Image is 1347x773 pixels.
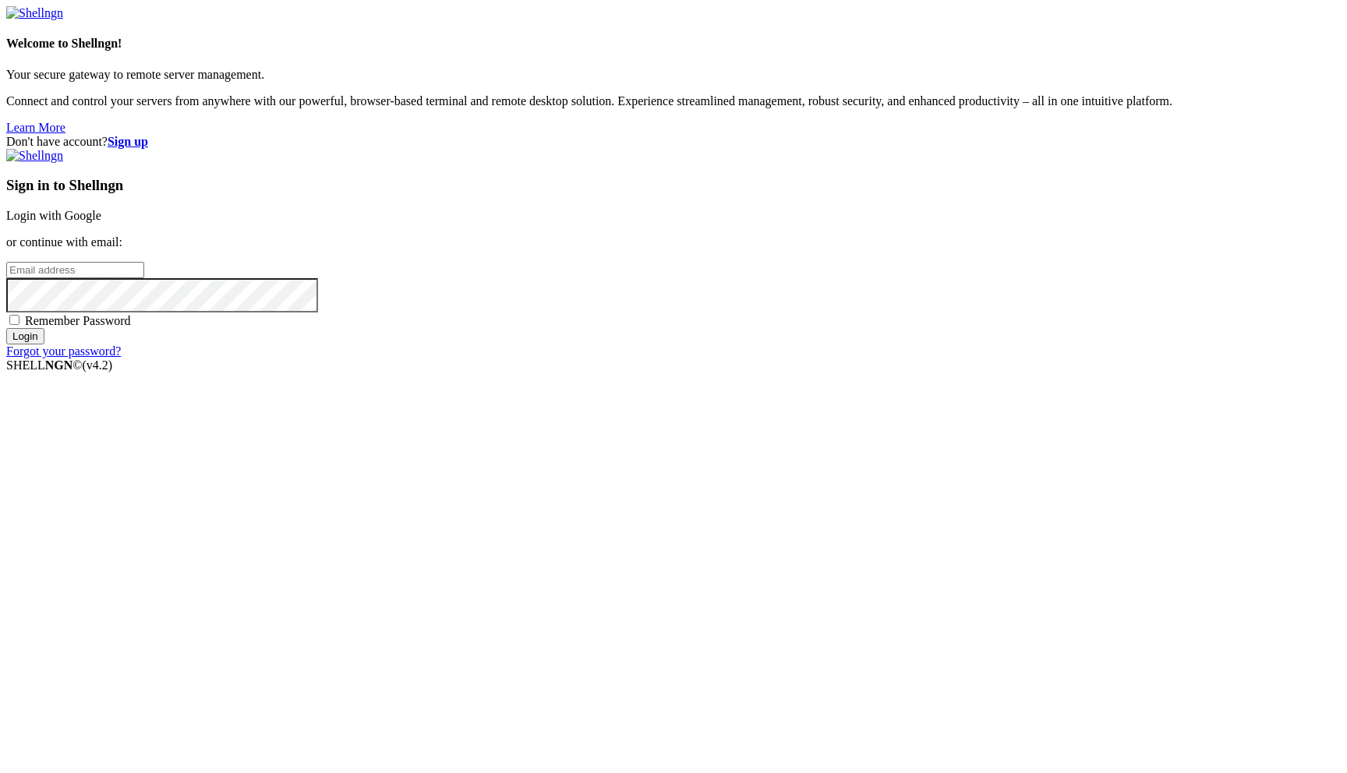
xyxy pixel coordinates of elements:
h3: Sign in to Shellngn [6,177,1341,194]
div: Don't have account? [6,135,1341,149]
span: Remember Password [25,314,131,327]
h4: Welcome to Shellngn! [6,37,1341,51]
input: Email address [6,262,144,278]
a: Login with Google [6,209,101,222]
b: NGN [45,358,73,372]
input: Remember Password [9,315,19,325]
a: Sign up [108,135,148,148]
a: Learn More [6,121,65,134]
p: Your secure gateway to remote server management. [6,68,1341,82]
img: Shellngn [6,149,63,163]
span: 4.2.0 [83,358,113,372]
a: Forgot your password? [6,344,121,358]
p: Connect and control your servers from anywhere with our powerful, browser-based terminal and remo... [6,94,1341,108]
p: or continue with email: [6,235,1341,249]
input: Login [6,328,44,344]
span: SHELL © [6,358,112,372]
img: Shellngn [6,6,63,20]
